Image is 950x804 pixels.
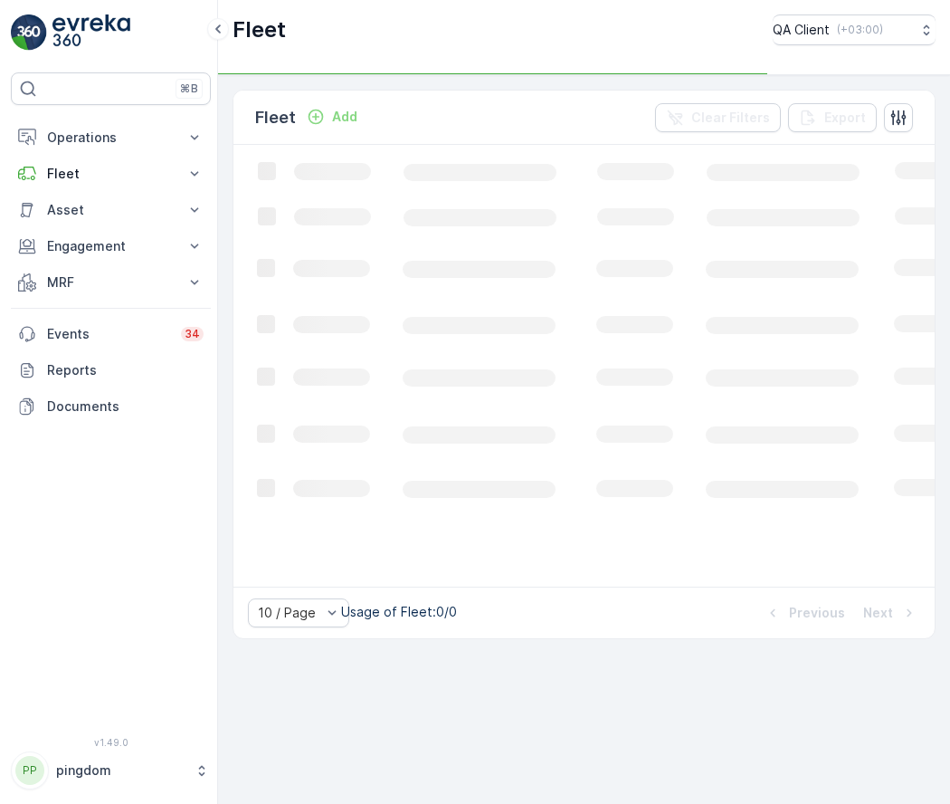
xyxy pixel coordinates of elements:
[255,105,296,130] p: Fleet
[47,325,170,343] p: Events
[789,604,845,622] p: Previous
[773,21,830,39] p: QA Client
[824,109,866,127] p: Export
[185,327,200,341] p: 34
[15,756,44,785] div: PP
[861,602,920,624] button: Next
[773,14,936,45] button: QA Client(+03:00)
[180,81,198,96] p: ⌘B
[11,264,211,301] button: MRF
[47,397,204,416] p: Documents
[11,737,211,748] span: v 1.49.0
[332,108,357,126] p: Add
[47,237,175,255] p: Engagement
[299,106,365,128] button: Add
[11,388,211,425] a: Documents
[47,361,204,379] p: Reports
[11,192,211,228] button: Asset
[47,201,175,219] p: Asset
[11,352,211,388] a: Reports
[837,23,883,37] p: ( +03:00 )
[233,15,286,44] p: Fleet
[47,165,175,183] p: Fleet
[863,604,893,622] p: Next
[56,761,185,780] p: pingdom
[52,14,130,51] img: logo_light-DOdMpM7g.png
[691,109,770,127] p: Clear Filters
[341,603,457,621] p: Usage of Fleet : 0/0
[11,120,211,156] button: Operations
[11,751,211,790] button: PPpingdom
[11,14,47,51] img: logo
[788,103,877,132] button: Export
[11,228,211,264] button: Engagement
[655,103,781,132] button: Clear Filters
[762,602,847,624] button: Previous
[11,316,211,352] a: Events34
[47,273,175,292] p: MRF
[11,156,211,192] button: Fleet
[47,129,175,147] p: Operations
